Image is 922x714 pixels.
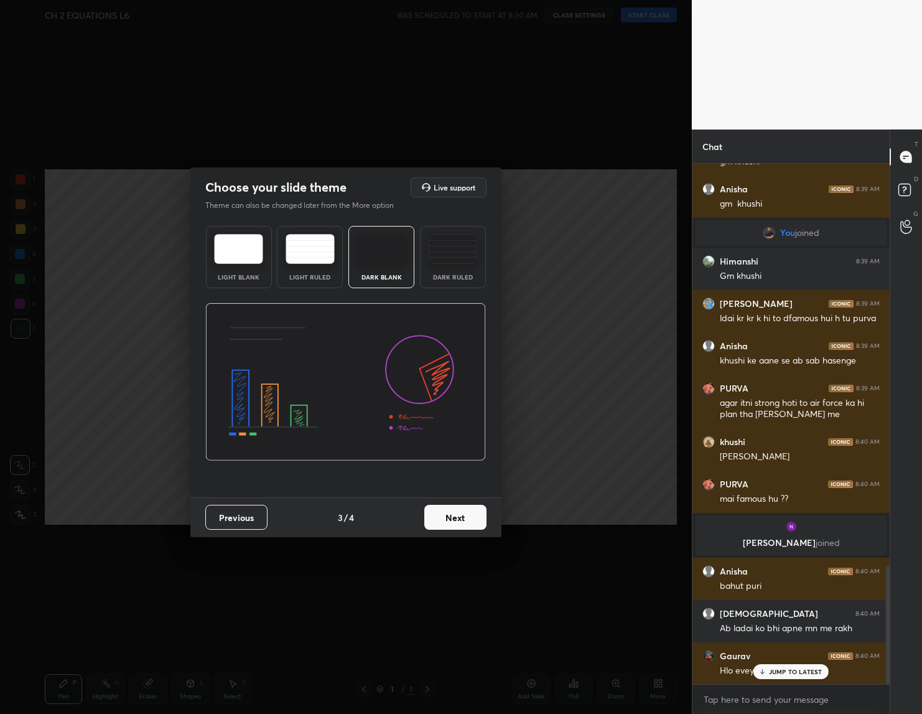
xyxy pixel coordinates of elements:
h6: Anisha [720,341,748,352]
div: Light Blank [214,274,264,280]
div: 8:39 AM [856,342,880,350]
span: You [780,228,795,238]
h4: 4 [349,511,354,524]
img: a372934a5e7c4201b61f60f72c364f82.jpg [702,255,715,268]
span: joined [815,537,839,548]
img: default.png [702,340,715,352]
h6: [DEMOGRAPHIC_DATA] [720,608,818,619]
img: default.png [702,608,715,620]
img: darkTheme.f0cc69e5.svg [357,234,406,264]
p: JUMP TO LATEST [769,668,822,675]
div: grid [692,164,890,684]
img: iconic-dark.1390631f.png [829,385,854,392]
span: joined [795,228,819,238]
img: 93674a53cbd54b25ad4945d795c22713.jpg [702,382,715,395]
div: 8:39 AM [856,300,880,308]
p: [PERSON_NAME] [703,538,879,548]
img: iconic-dark.1390631f.png [828,652,853,660]
h4: / [344,511,348,524]
div: 8:40 AM [855,652,880,660]
p: D [914,174,918,184]
img: 0ad16a00b46246918911c3094cf09853.jpg [702,650,715,662]
h6: Anisha [720,184,748,195]
img: iconic-dark.1390631f.png [829,342,854,350]
h6: Anisha [720,566,748,577]
div: [PERSON_NAME] [720,451,880,463]
img: b6da271be9974c4da02500ba606d6206.37767682_3 [785,520,797,533]
h4: 3 [338,511,343,524]
img: default.png [702,565,715,578]
h6: Himanshi [720,256,758,267]
div: 8:40 AM [855,610,880,618]
h6: [PERSON_NAME] [720,298,793,309]
p: G [913,209,918,218]
div: Light Ruled [285,274,335,280]
h2: Choose your slide theme [205,179,347,195]
p: Theme can also be changed later from the More option [205,200,407,211]
div: gm khushi [720,198,880,210]
img: iconic-dark.1390631f.png [828,481,853,488]
button: Next [424,505,487,530]
img: iconic-dark.1390631f.png [828,568,853,575]
h6: khushi [720,436,745,448]
h6: Gaurav [720,651,750,662]
div: 8:40 AM [855,438,880,446]
div: Dark Blank [356,274,406,280]
img: default.png [702,183,715,195]
div: bahut puri [720,580,880,593]
p: T [915,139,918,149]
img: iconic-dark.1390631f.png [829,300,854,308]
div: 8:40 AM [855,568,880,575]
h6: PURVA [720,383,748,394]
div: 8:39 AM [856,186,880,193]
img: lightTheme.e5ed3b09.svg [214,234,263,264]
div: ldai kr kr k hi to dfamous hui h tu purva [720,312,880,325]
div: agar itni strong hoti to air force ka hi plan tha [PERSON_NAME] me [720,397,880,421]
img: 93674a53cbd54b25ad4945d795c22713.jpg [702,478,715,491]
img: d82b4e6635094b0f814dfca88e07265f.jpg [702,436,715,448]
div: Hlo eveyone [720,665,880,677]
h5: Live support [434,184,475,191]
img: darkRuledTheme.de295e13.svg [428,234,477,264]
p: Chat [692,130,732,163]
img: iconic-dark.1390631f.png [828,438,853,446]
img: darkThemeBanner.d06ce4a2.svg [205,303,486,461]
div: Gm khushi [720,270,880,283]
div: Dark Ruled [428,274,478,280]
div: mai famous hu ?? [720,493,880,505]
h6: PURVA [720,479,748,490]
button: Previous [205,505,268,530]
div: Ab ladai ko bhi apne mn me rakh [720,622,880,635]
img: iconic-dark.1390631f.png [829,186,854,193]
div: 8:39 AM [856,258,880,265]
div: 8:40 AM [855,481,880,488]
div: 8:39 AM [856,385,880,392]
img: lightRuledTheme.5fabf969.svg [286,234,335,264]
div: khushi ke aane se ab sab hasenge [720,355,880,367]
img: 0020fdcc045b4a44a6896f6ec361806c.png [763,227,775,239]
img: b863206fd2df4c1b9d84afed920e5c95.jpg [702,298,715,310]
